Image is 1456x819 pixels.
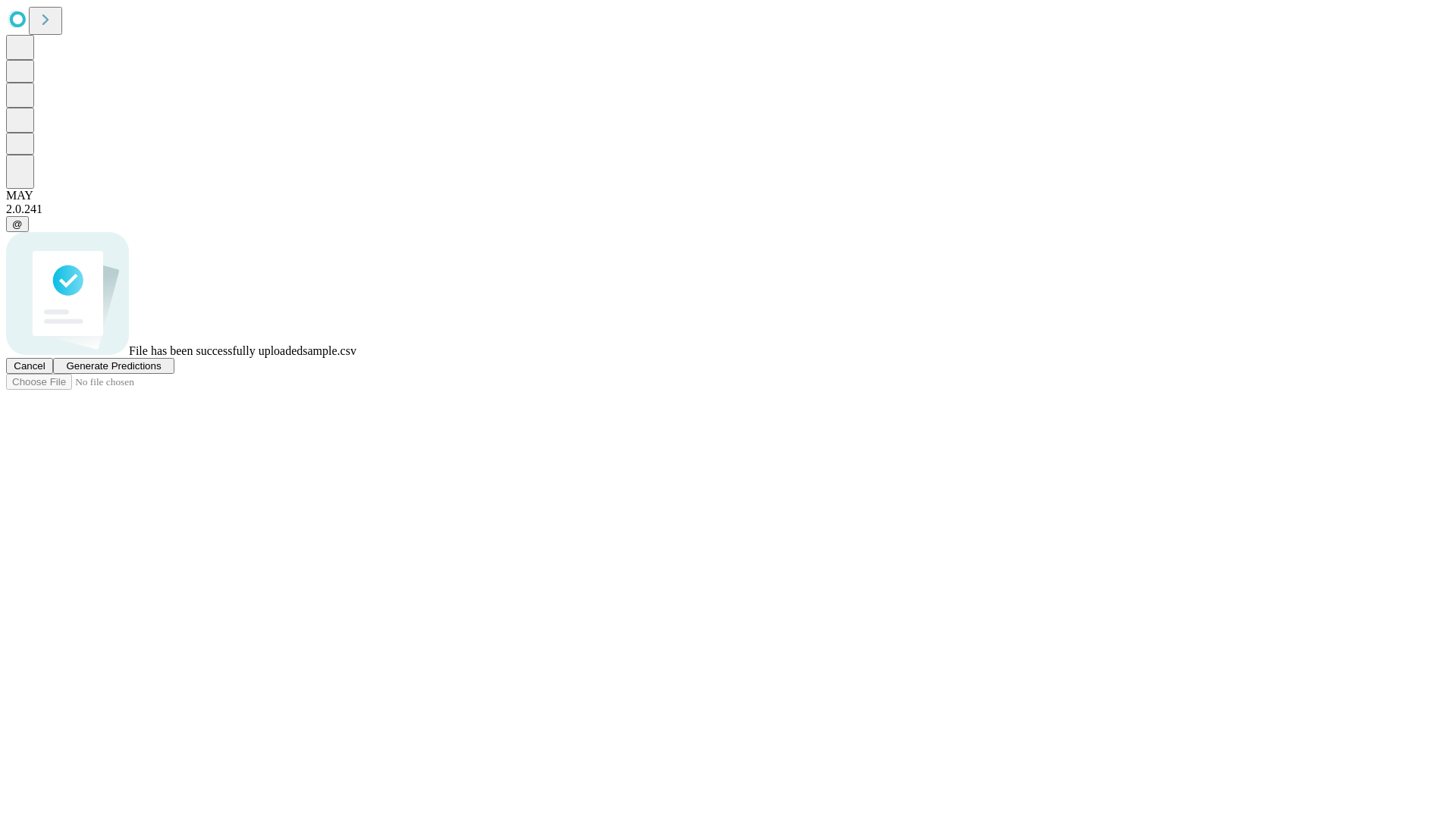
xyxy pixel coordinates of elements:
span: Generate Predictions [66,360,161,372]
div: MAY [6,189,1450,202]
span: @ [12,218,23,230]
button: Cancel [6,358,53,374]
button: Generate Predictions [53,358,174,374]
span: Cancel [14,360,45,372]
span: File has been successfully uploaded [129,344,303,357]
div: 2.0.241 [6,202,1450,216]
span: sample.csv [303,344,356,357]
button: @ [6,216,29,232]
